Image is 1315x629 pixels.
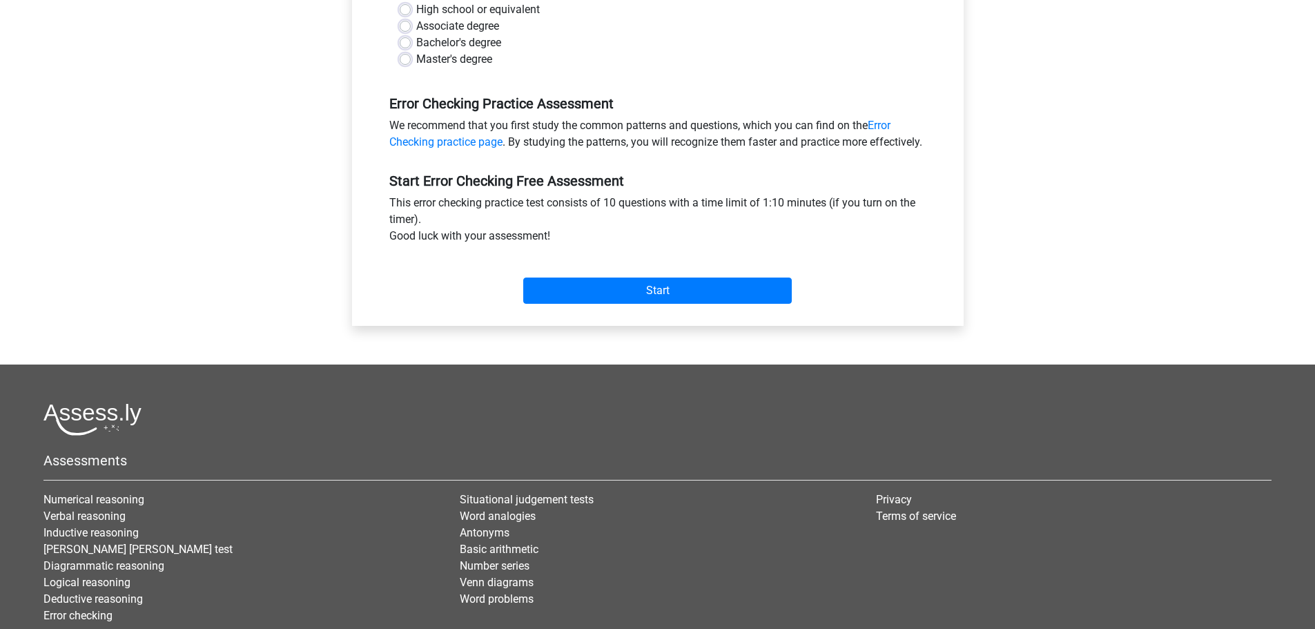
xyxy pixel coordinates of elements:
[416,18,499,35] label: Associate degree
[379,117,937,156] div: We recommend that you first study the common patterns and questions, which you can find on the . ...
[43,452,1272,469] h5: Assessments
[876,510,956,523] a: Terms of service
[389,173,926,189] h5: Start Error Checking Free Assessment
[460,526,509,539] a: Antonyms
[43,592,143,606] a: Deductive reasoning
[379,195,937,250] div: This error checking practice test consists of 10 questions with a time limit of 1:10 minutes (if ...
[389,119,890,148] a: Error Checking practice page
[43,543,233,556] a: [PERSON_NAME] [PERSON_NAME] test
[460,493,594,506] a: Situational judgement tests
[389,95,926,112] h5: Error Checking Practice Assessment
[460,559,529,572] a: Number series
[460,543,538,556] a: Basic arithmetic
[523,278,792,304] input: Start
[43,576,130,589] a: Logical reasoning
[43,526,139,539] a: Inductive reasoning
[43,493,144,506] a: Numerical reasoning
[416,35,501,51] label: Bachelor's degree
[43,510,126,523] a: Verbal reasoning
[416,1,540,18] label: High school or equivalent
[460,576,534,589] a: Venn diagrams
[460,510,536,523] a: Word analogies
[43,559,164,572] a: Diagrammatic reasoning
[43,403,142,436] img: Assessly logo
[460,592,534,606] a: Word problems
[416,51,492,68] label: Master's degree
[43,609,113,622] a: Error checking
[876,493,912,506] a: Privacy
